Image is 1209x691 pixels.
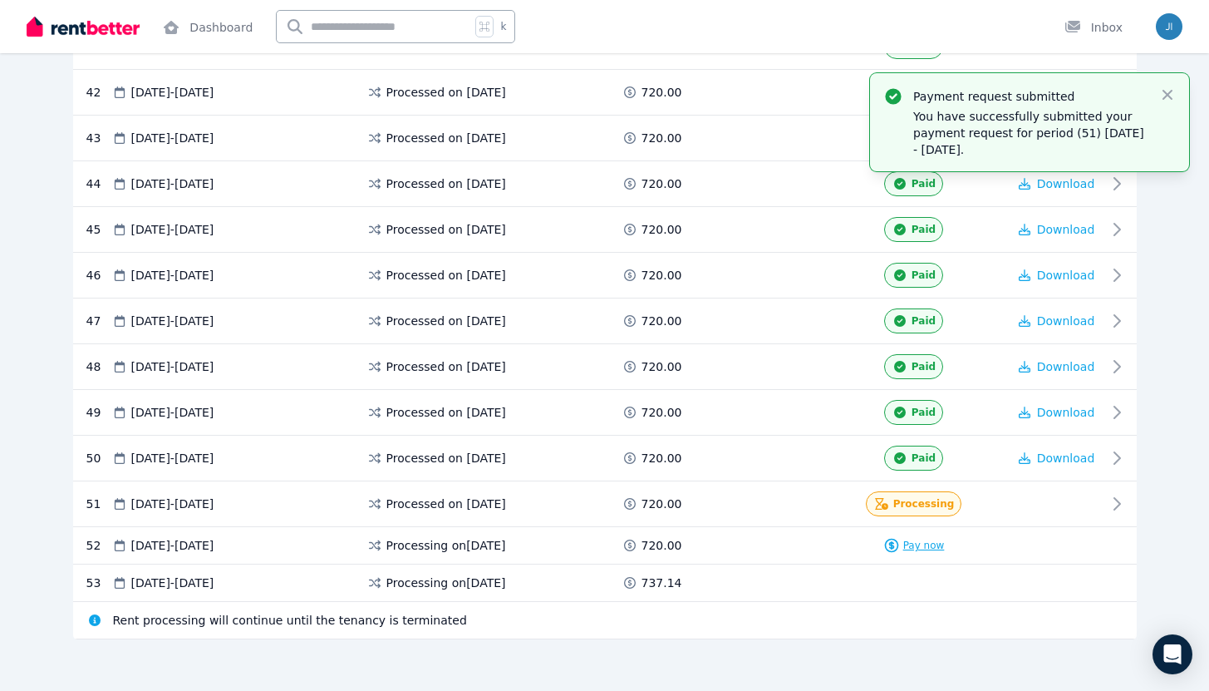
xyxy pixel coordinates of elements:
[1019,404,1095,421] button: Download
[641,84,682,101] span: 720.00
[86,575,111,591] div: 53
[386,450,506,466] span: Processed on [DATE]
[386,575,506,591] span: Processing on [DATE]
[912,223,936,236] span: Paid
[131,575,214,591] span: [DATE] - [DATE]
[386,404,506,421] span: Processed on [DATE]
[641,450,682,466] span: 720.00
[1037,452,1095,465] span: Download
[131,175,214,192] span: [DATE] - [DATE]
[641,267,682,284] span: 720.00
[912,269,936,282] span: Paid
[386,175,506,192] span: Processed on [DATE]
[131,84,214,101] span: [DATE] - [DATE]
[1037,223,1095,236] span: Download
[1064,19,1123,36] div: Inbox
[912,314,936,328] span: Paid
[913,108,1146,158] p: You have successfully submitted your payment request for period (51) [DATE] - [DATE].
[86,126,111,151] div: 43
[913,88,1146,105] p: Payment request submitted
[912,452,936,465] span: Paid
[386,313,506,329] span: Processed on [DATE]
[1019,450,1095,466] button: Download
[131,130,214,146] span: [DATE] - [DATE]
[86,537,111,554] div: 52
[86,491,111,516] div: 51
[1037,406,1095,419] span: Download
[912,360,936,373] span: Paid
[86,171,111,196] div: 44
[131,221,214,238] span: [DATE] - [DATE]
[1019,267,1095,284] button: Download
[386,358,506,375] span: Processed on [DATE]
[86,354,111,379] div: 48
[1037,269,1095,282] span: Download
[641,496,682,512] span: 720.00
[641,221,682,238] span: 720.00
[131,267,214,284] span: [DATE] - [DATE]
[903,539,945,552] span: Pay now
[131,358,214,375] span: [DATE] - [DATE]
[131,404,214,421] span: [DATE] - [DATE]
[641,404,682,421] span: 720.00
[131,496,214,512] span: [DATE] - [DATE]
[86,308,111,333] div: 47
[131,450,214,466] span: [DATE] - [DATE]
[386,496,506,512] span: Processed on [DATE]
[86,80,111,105] div: 42
[131,313,214,329] span: [DATE] - [DATE]
[1037,177,1095,190] span: Download
[86,263,111,288] div: 46
[131,537,214,554] span: [DATE] - [DATE]
[1037,360,1095,373] span: Download
[386,221,506,238] span: Processed on [DATE]
[1019,358,1095,375] button: Download
[912,177,936,190] span: Paid
[86,217,111,242] div: 45
[1019,313,1095,329] button: Download
[1019,175,1095,192] button: Download
[500,20,506,33] span: k
[641,358,682,375] span: 720.00
[1037,314,1095,328] span: Download
[386,130,506,146] span: Processed on [DATE]
[386,537,506,554] span: Processing on [DATE]
[86,446,111,471] div: 50
[386,267,506,284] span: Processed on [DATE]
[641,313,682,329] span: 720.00
[1152,634,1192,674] div: Open Intercom Messenger
[641,175,682,192] span: 720.00
[27,14,140,39] img: RentBetter
[912,406,936,419] span: Paid
[641,130,682,146] span: 720.00
[1156,13,1182,40] img: Jingyi Yang
[893,497,955,511] span: Processing
[86,400,111,425] div: 49
[386,84,506,101] span: Processed on [DATE]
[641,537,682,554] span: 720.00
[1019,221,1095,238] button: Download
[113,612,467,629] span: Rent processing will continue until the tenancy is terminated
[641,575,682,591] span: 737.14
